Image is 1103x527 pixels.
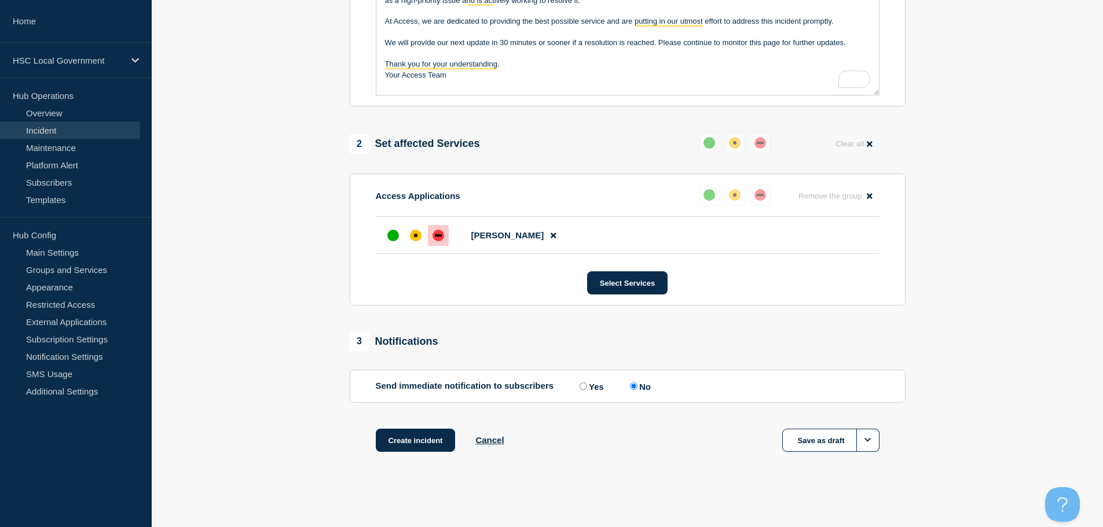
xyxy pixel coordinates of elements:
[754,189,766,201] div: down
[627,381,651,392] label: No
[829,132,879,155] button: Clear all
[385,38,870,48] p: We will provide our next update in 30 minutes or sooner if a resolution is reached. Please contin...
[376,381,554,392] p: Send immediate notification to subscribers
[13,56,124,65] p: HSC Local Government
[376,381,880,392] div: Send immediate notification to subscribers
[376,429,456,452] button: Create incident
[387,230,399,241] div: up
[699,185,720,205] button: up
[587,271,668,294] button: Select Services
[724,185,745,205] button: affected
[350,134,480,154] div: Set affected Services
[471,230,544,240] span: [PERSON_NAME]
[798,191,862,200] span: Remove the group
[703,137,715,149] div: up
[350,134,369,154] span: 2
[856,429,880,452] button: Options
[729,189,741,201] div: affected
[580,382,587,390] input: Yes
[750,185,771,205] button: down
[791,185,880,207] button: Remove the group
[385,59,870,69] p: Thank you for your understanding.
[750,132,771,153] button: down
[350,331,369,351] span: 3
[703,189,715,201] div: up
[376,191,460,201] p: Access Applications
[410,230,422,241] div: affected
[724,132,745,153] button: affected
[433,230,444,241] div: down
[577,381,604,392] label: Yes
[754,137,766,149] div: down
[1045,487,1080,522] iframe: Help Scout Beacon - Open
[729,137,741,149] div: affected
[385,16,870,27] p: At Access, we are dedicated to providing the best possible service and are putting in our utmost ...
[630,382,637,390] input: No
[385,70,870,80] p: Your Access Team
[699,132,720,153] button: up
[782,429,880,452] button: Save as draft
[350,331,438,351] div: Notifications
[475,435,504,445] button: Cancel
